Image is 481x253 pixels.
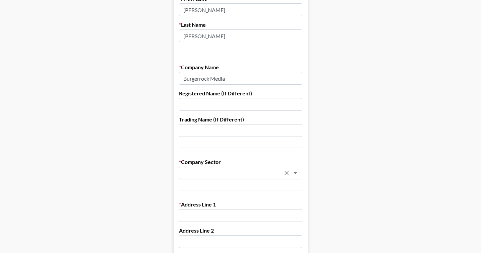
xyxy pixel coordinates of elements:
[291,168,300,178] button: Open
[179,201,302,208] label: Address Line 1
[282,168,291,178] button: Clear
[179,21,302,28] label: Last Name
[179,227,302,234] label: Address Line 2
[179,90,302,97] label: Registered Name (If Different)
[179,116,302,123] label: Trading Name (If Different)
[179,64,302,71] label: Company Name
[179,159,302,165] label: Company Sector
